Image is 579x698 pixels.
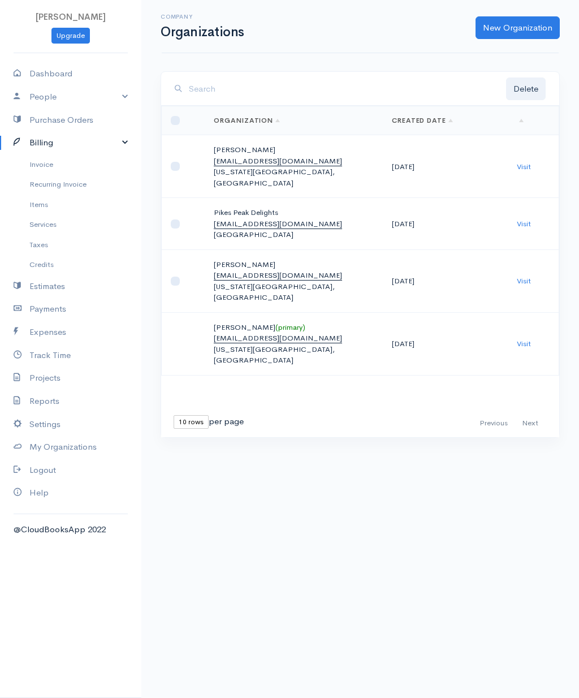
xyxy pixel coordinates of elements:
h1: Organizations [161,25,244,39]
a: Visit [517,162,531,171]
button: Delete [506,77,546,101]
td: [DATE] [383,135,508,198]
a: Visit [517,276,531,286]
p: [US_STATE][GEOGRAPHIC_DATA], [GEOGRAPHIC_DATA] [214,344,374,366]
td: [DATE] [383,249,508,312]
input: Search [189,77,506,101]
div: @CloudBooksApp 2022 [14,523,128,536]
a: Upgrade [51,28,90,44]
a: Organization [214,116,280,125]
td: [DATE] [383,312,508,375]
td: [PERSON_NAME] [205,312,383,375]
p: [US_STATE][GEOGRAPHIC_DATA], [GEOGRAPHIC_DATA] [214,166,374,188]
p: [GEOGRAPHIC_DATA] [214,229,374,240]
a: Visit [517,339,531,348]
span: [PERSON_NAME] [36,11,106,22]
td: [DATE] [383,198,508,250]
div: per page [174,415,244,429]
p: [US_STATE][GEOGRAPHIC_DATA], [GEOGRAPHIC_DATA] [214,281,374,303]
td: Pikes Peak Delights [205,198,383,250]
h6: Company [161,14,244,20]
td: [PERSON_NAME] [205,135,383,198]
a: Visit [517,219,531,229]
td: [PERSON_NAME] [205,249,383,312]
a: New Organization [476,16,560,40]
a: Created Date [392,116,453,125]
span: (primary) [275,322,305,332]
